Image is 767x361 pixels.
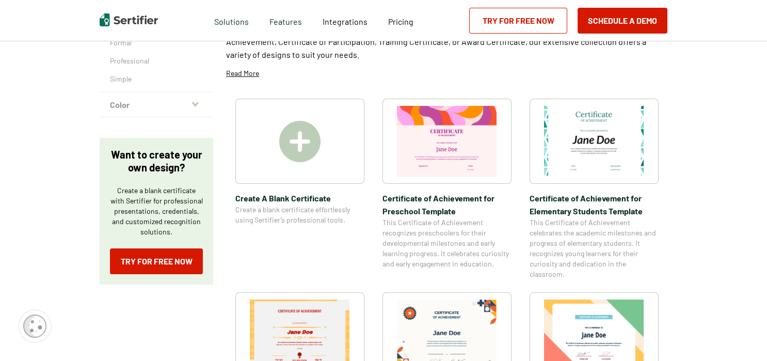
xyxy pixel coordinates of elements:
img: Sertifier | Digital Credentialing Platform [100,13,158,26]
img: Create A Blank Certificate [279,121,321,162]
span: Integrations [323,17,367,26]
a: Try for Free Now [110,248,203,274]
span: Certificate of Achievement for Preschool Template [382,192,512,217]
span: Pricing [388,17,413,26]
a: Certificate of Achievement for Elementary Students TemplateCertificate of Achievement for Element... [530,99,659,279]
a: Professional [110,56,203,66]
button: Schedule a Demo [578,8,667,34]
iframe: Chat Widget [715,311,767,361]
p: Create a blank certificate with Sertifier for professional presentations, credentials, and custom... [110,185,203,237]
div: Style [100,20,213,92]
a: Integrations [323,14,367,27]
img: Certificate of Achievement for Elementary Students Template [544,106,644,177]
span: Create a blank certificate effortlessly using Sertifier’s professional tools. [235,205,364,225]
img: Certificate of Achievement for Preschool Template [397,106,497,177]
a: Pricing [388,14,413,27]
span: Certificate of Achievement for Elementary Students Template [530,192,659,217]
span: Features [269,14,302,27]
p: Explore a wide selection of customizable certificate templates at Sertifier. Whether you need a C... [226,22,667,61]
a: Formal [110,38,203,48]
button: Color [100,92,213,117]
a: Try for Free Now [469,8,567,34]
a: Simple [110,74,203,84]
span: This Certificate of Achievement recognizes preschoolers for their developmental milestones and ea... [382,217,512,269]
p: Want to create your own design? [110,148,203,174]
p: Read More [226,68,259,79]
span: This Certificate of Achievement celebrates the academic milestones and progress of elementary stu... [530,217,659,279]
a: Certificate of Achievement for Preschool TemplateCertificate of Achievement for Preschool Templat... [382,99,512,279]
span: Create A Blank Certificate [235,192,364,205]
span: Solutions [214,14,249,27]
img: Cookie Popup Icon [23,315,46,338]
